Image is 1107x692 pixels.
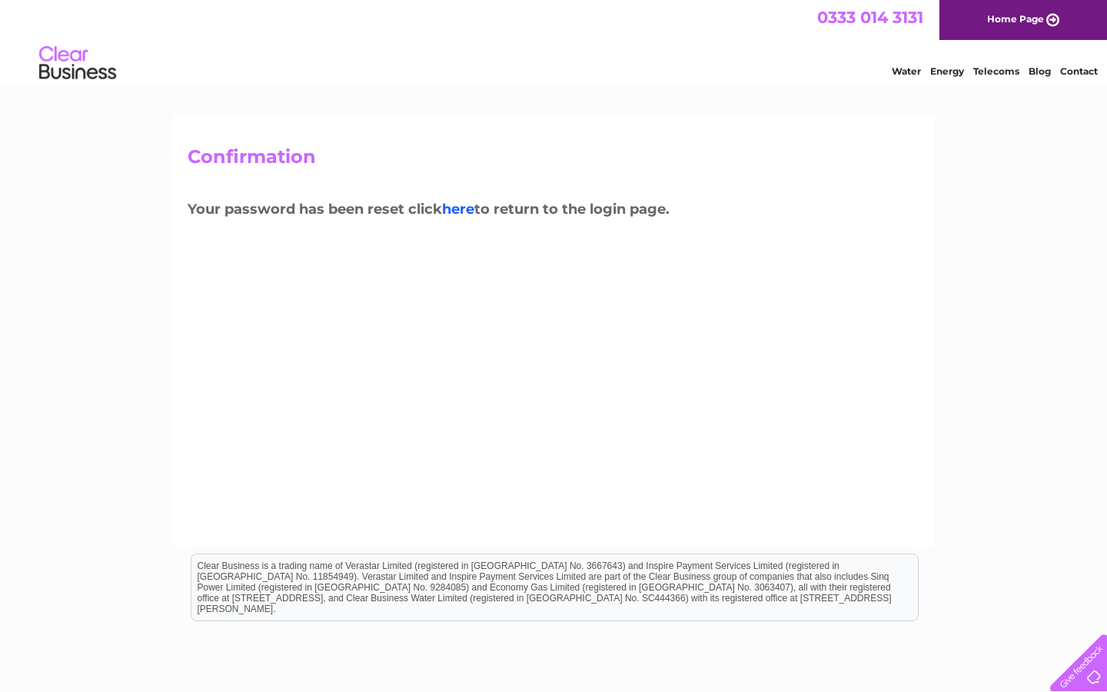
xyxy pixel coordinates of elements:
div: Clear Business is a trading name of Verastar Limited (registered in [GEOGRAPHIC_DATA] No. 3667643... [191,8,918,75]
a: Telecoms [973,65,1019,77]
a: Blog [1029,65,1051,77]
a: Contact [1060,65,1098,77]
h2: Confirmation [188,146,919,175]
h3: Your password has been reset click to return to the login page. [188,198,919,225]
a: Energy [930,65,964,77]
a: 0333 014 3131 [817,8,923,27]
a: Water [892,65,921,77]
a: here [442,201,474,218]
img: logo.png [38,40,117,87]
